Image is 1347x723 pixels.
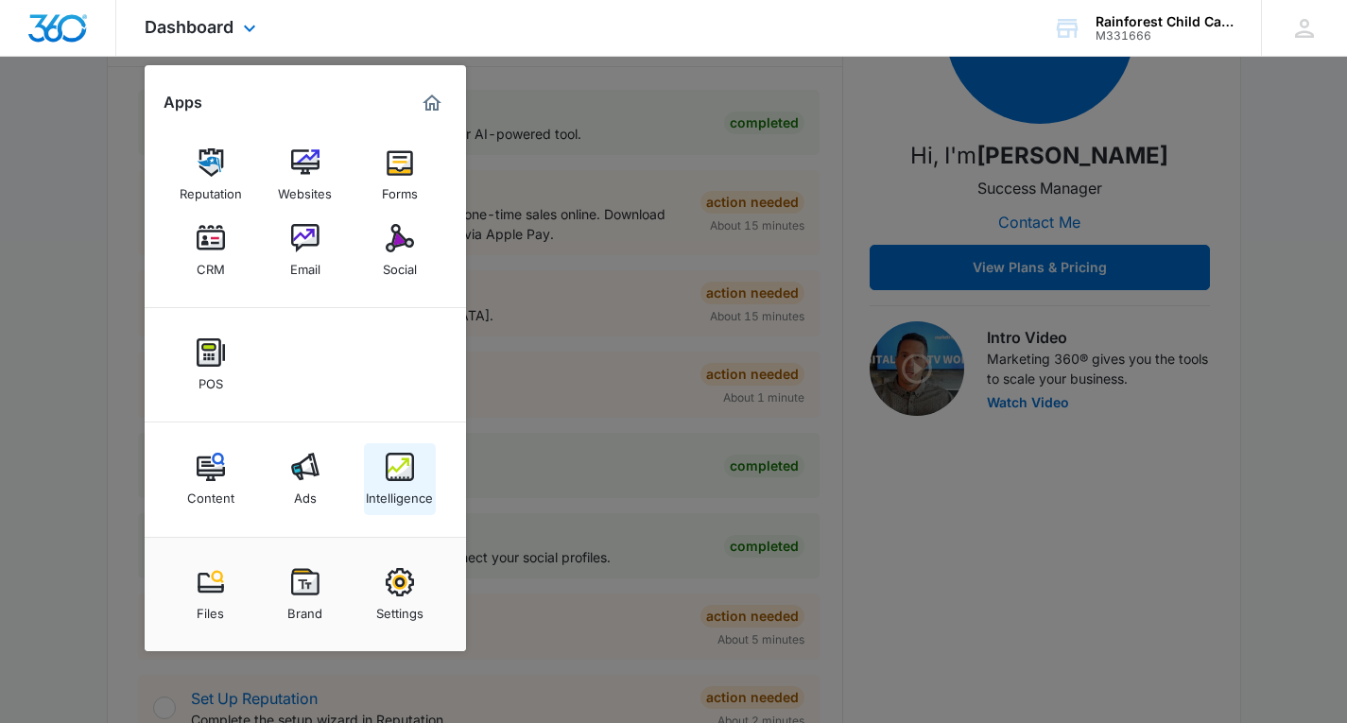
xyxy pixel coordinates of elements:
div: account id [1096,29,1234,43]
div: Reputation [180,177,242,201]
a: Social [364,215,436,286]
div: Forms [382,177,418,201]
a: CRM [175,215,247,286]
div: Settings [376,596,423,621]
a: Email [269,215,341,286]
h2: Apps [164,94,202,112]
a: Files [175,559,247,630]
span: Dashboard [145,17,233,37]
a: Forms [364,139,436,211]
a: Reputation [175,139,247,211]
div: Websites [278,177,332,201]
div: Brand [287,596,322,621]
a: Brand [269,559,341,630]
div: Files [197,596,224,621]
a: Content [175,443,247,515]
div: Ads [294,481,317,506]
div: POS [199,367,223,391]
div: Email [290,252,320,277]
div: Intelligence [366,481,433,506]
div: Content [187,481,234,506]
a: Ads [269,443,341,515]
a: Intelligence [364,443,436,515]
div: Social [383,252,417,277]
a: Settings [364,559,436,630]
a: Websites [269,139,341,211]
div: CRM [197,252,225,277]
a: POS [175,329,247,401]
a: Marketing 360® Dashboard [417,88,447,118]
div: account name [1096,14,1234,29]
